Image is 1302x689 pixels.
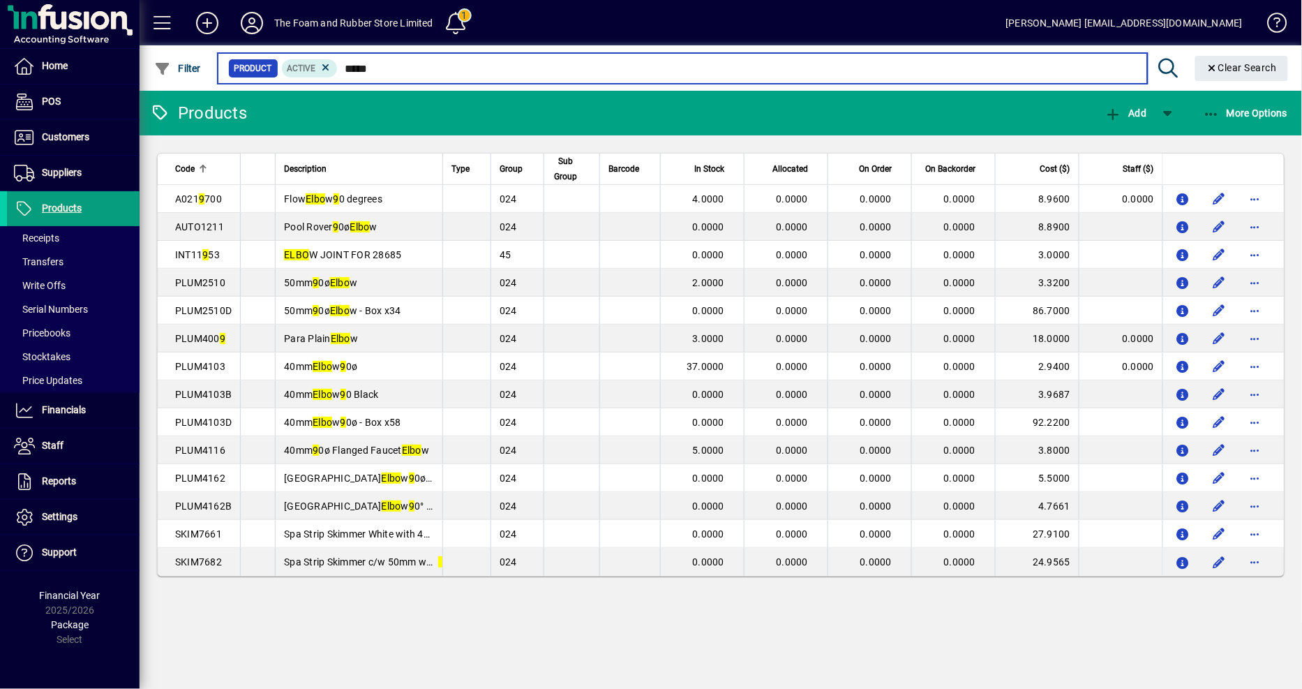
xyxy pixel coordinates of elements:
[1208,495,1230,517] button: Edit
[313,305,318,316] em: 9
[608,161,652,177] div: Barcode
[14,280,66,291] span: Write Offs
[1208,272,1230,294] button: Edit
[313,277,318,288] em: 9
[175,473,225,484] span: PLUM4162
[284,161,327,177] span: Description
[42,131,89,142] span: Customers
[151,56,204,81] button: Filter
[777,501,809,512] span: 0.0000
[451,161,482,177] div: Type
[7,535,140,570] a: Support
[7,297,140,321] a: Serial Numbers
[995,380,1079,408] td: 3.9687
[284,161,434,177] div: Description
[860,389,892,400] span: 0.0000
[860,221,892,232] span: 0.0000
[40,590,100,601] span: Financial Year
[350,221,370,232] em: Elbo
[944,417,976,428] span: 0.0000
[1208,383,1230,406] button: Edit
[944,333,976,344] span: 0.0000
[220,333,225,344] em: 9
[944,473,976,484] span: 0.0000
[772,161,808,177] span: Allocated
[306,193,325,205] em: Elbo
[284,417,401,428] span: 40mm w 0ø - Box x58
[1244,327,1266,350] button: More options
[777,556,809,568] span: 0.0000
[693,277,725,288] span: 2.0000
[284,473,454,484] span: [GEOGRAPHIC_DATA] w 0ø White
[553,154,591,184] div: Sub Group
[693,305,725,316] span: 0.0000
[42,167,82,178] span: Suppliers
[995,520,1079,548] td: 27.9100
[1079,325,1162,353] td: 0.0000
[500,473,517,484] span: 024
[313,361,332,372] em: Elbo
[860,193,892,205] span: 0.0000
[274,12,433,34] div: The Foam and Rubber Store Limited
[693,528,725,540] span: 0.0000
[944,556,976,568] span: 0.0000
[1244,272,1266,294] button: More options
[995,297,1079,325] td: 86.7000
[175,221,224,232] span: AUTO1211
[693,249,725,260] span: 0.0000
[944,389,976,400] span: 0.0000
[284,249,401,260] span: W JOINT FOR 28685
[944,221,976,232] span: 0.0000
[7,321,140,345] a: Pricebooks
[175,445,225,456] span: PLUM4116
[284,361,357,372] span: 40mm w 0ø
[693,501,725,512] span: 0.0000
[1244,523,1266,545] button: More options
[451,161,470,177] span: Type
[777,221,809,232] span: 0.0000
[860,473,892,484] span: 0.0000
[687,361,724,372] span: 37.0000
[553,154,578,184] span: Sub Group
[175,556,222,568] span: SKIM7682
[313,417,332,428] em: Elbo
[42,202,82,214] span: Products
[175,161,195,177] span: Code
[284,277,357,288] span: 50mm 0ø w
[1244,383,1266,406] button: More options
[669,161,737,177] div: In Stock
[1208,188,1230,210] button: Edit
[860,361,892,372] span: 0.0000
[14,304,88,315] span: Serial Numbers
[334,193,339,205] em: 9
[42,96,61,107] span: POS
[51,619,89,630] span: Package
[1208,216,1230,238] button: Edit
[284,501,451,512] span: [GEOGRAPHIC_DATA] w 0° Black
[1244,467,1266,489] button: More options
[500,221,517,232] span: 024
[860,501,892,512] span: 0.0000
[1206,62,1278,73] span: Clear Search
[944,193,976,205] span: 0.0000
[1203,108,1288,119] span: More Options
[1244,355,1266,378] button: More options
[7,464,140,499] a: Reports
[1079,353,1162,380] td: 0.0000
[313,389,332,400] em: Elbo
[202,249,208,260] em: 9
[1208,467,1230,489] button: Edit
[284,193,382,205] span: Flow w 0 degrees
[500,389,517,400] span: 024
[995,353,1079,380] td: 2.9400
[777,389,809,400] span: 0.0000
[154,63,201,74] span: Filter
[693,221,725,232] span: 0.0000
[1208,411,1230,434] button: Edit
[7,84,140,119] a: POS
[341,389,346,400] em: 9
[693,193,725,205] span: 4.0000
[500,361,517,372] span: 024
[500,249,511,260] span: 45
[860,528,892,540] span: 0.0000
